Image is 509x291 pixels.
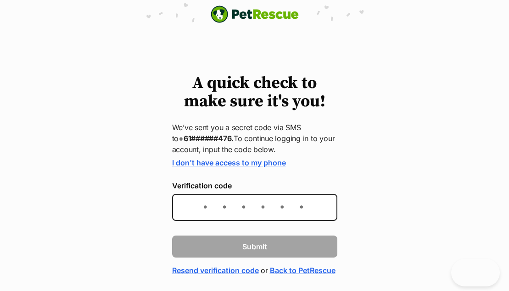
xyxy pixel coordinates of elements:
span: Submit [242,241,267,252]
a: I don't have access to my phone [172,158,286,167]
img: logo-e224e6f780fb5917bec1dbf3a21bbac754714ae5b6737aabdf751b685950b380.svg [211,5,299,23]
input: Enter the 6-digit verification code sent to your device [172,194,337,221]
strong: +61######476. [179,134,234,143]
h1: A quick check to make sure it's you! [172,74,337,111]
p: We’ve sent you a secret code via SMS to To continue logging in to your account, input the code be... [172,122,337,155]
iframe: Help Scout Beacon - Open [451,259,500,286]
a: PetRescue [211,5,299,23]
span: or [261,265,268,276]
a: Back to PetRescue [270,265,336,276]
button: Submit [172,236,337,258]
label: Verification code [172,181,337,190]
a: Resend verification code [172,265,259,276]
